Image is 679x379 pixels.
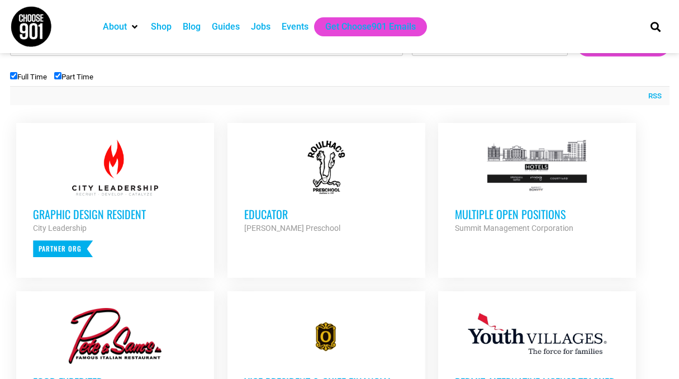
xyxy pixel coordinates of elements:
[54,73,93,81] label: Part Time
[183,20,201,34] a: Blog
[212,20,240,34] a: Guides
[251,20,270,34] a: Jobs
[54,72,61,79] input: Part Time
[103,20,127,34] a: About
[10,72,17,79] input: Full Time
[282,20,308,34] a: Events
[97,17,631,36] nav: Main nav
[643,91,662,102] a: RSS
[33,207,197,221] h3: Graphic Design Resident
[16,123,214,274] a: Graphic Design Resident City Leadership Partner Org
[455,224,573,233] strong: Summit Management Corporation
[33,240,93,257] p: Partner Org
[646,17,664,36] div: Search
[244,224,340,233] strong: [PERSON_NAME] Preschool
[151,20,172,34] a: Shop
[455,207,619,221] h3: Multiple Open Positions
[10,73,47,81] label: Full Time
[33,224,87,233] strong: City Leadership
[97,17,145,36] div: About
[325,20,416,34] a: Get Choose901 Emails
[244,207,409,221] h3: Educator
[438,123,636,252] a: Multiple Open Positions Summit Management Corporation
[227,123,425,252] a: Educator [PERSON_NAME] Preschool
